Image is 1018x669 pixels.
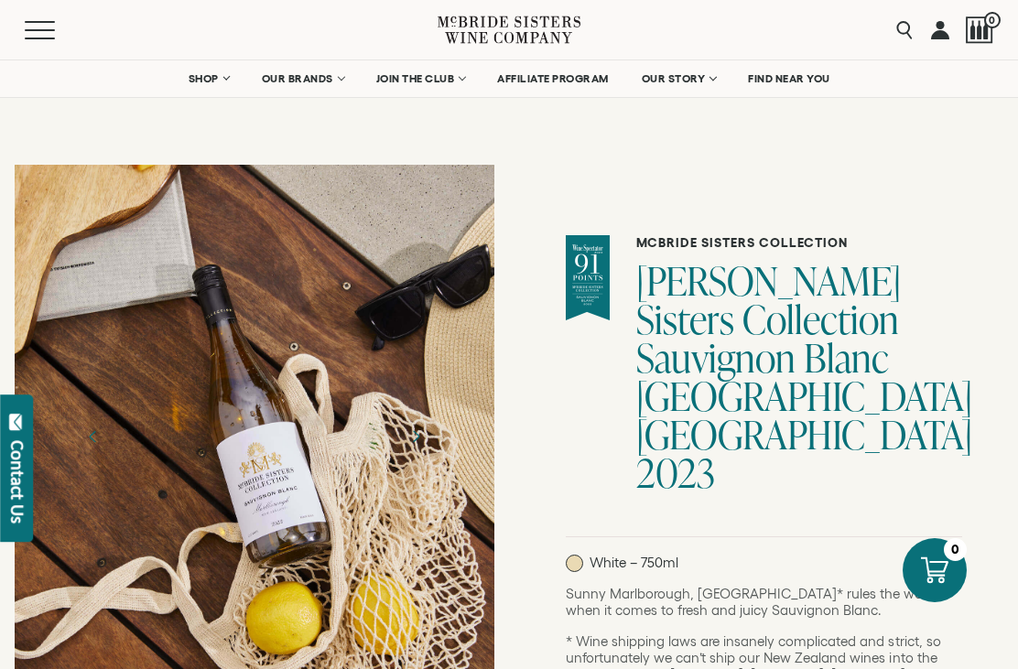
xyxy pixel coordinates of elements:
button: Next [392,413,439,460]
button: Mobile Menu Trigger [25,21,91,39]
span: FIND NEAR YOU [748,72,830,85]
span: JOIN THE CLUB [376,72,455,85]
span: OUR BRANDS [262,72,333,85]
a: OUR BRANDS [250,60,355,97]
div: Contact Us [8,440,27,523]
p: White – 750ml [566,555,678,572]
a: FIND NEAR YOU [736,60,842,97]
span: 0 [984,12,1001,28]
a: SHOP [177,60,241,97]
p: Sunny Marlborough, [GEOGRAPHIC_DATA]* rules the world when it comes to fresh and juicy Sauvignon ... [566,586,962,619]
a: JOIN THE CLUB [364,60,477,97]
span: AFFILIATE PROGRAM [497,72,609,85]
span: OUR STORY [642,72,706,85]
a: OUR STORY [630,60,728,97]
span: SHOP [189,72,220,85]
div: 0 [944,538,967,561]
a: AFFILIATE PROGRAM [485,60,621,97]
h1: [PERSON_NAME] Sisters Collection Sauvignon Blanc [GEOGRAPHIC_DATA] [GEOGRAPHIC_DATA] 2023 [636,262,962,492]
h6: McBride Sisters Collection [636,235,962,251]
button: Previous [70,413,117,460]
